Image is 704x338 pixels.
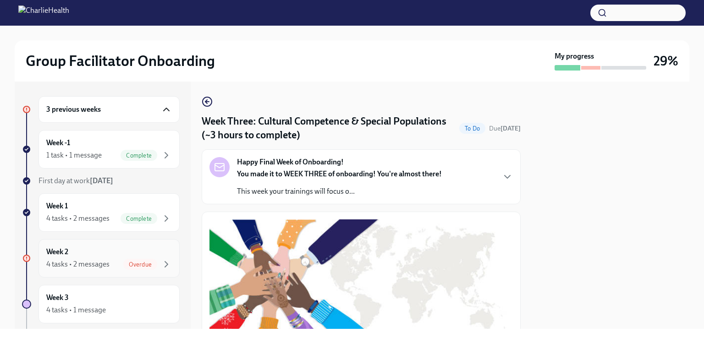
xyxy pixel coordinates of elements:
[26,52,215,70] h2: Group Facilitator Onboarding
[22,130,180,169] a: Week -11 task • 1 messageComplete
[22,176,180,186] a: First day at work[DATE]
[46,293,69,303] h6: Week 3
[46,201,68,211] h6: Week 1
[46,138,70,148] h6: Week -1
[555,51,594,61] strong: My progress
[489,125,521,132] span: Due
[237,157,344,167] strong: Happy Final Week of Onboarding!
[237,169,442,178] strong: You made it to WEEK THREE of onboarding! You're almost there!
[121,152,157,159] span: Complete
[237,186,442,196] p: This week your trainings will focus o...
[46,150,102,160] div: 1 task • 1 message
[500,125,521,132] strong: [DATE]
[46,305,106,315] div: 4 tasks • 1 message
[22,193,180,232] a: Week 14 tasks • 2 messagesComplete
[22,239,180,278] a: Week 24 tasks • 2 messagesOverdue
[90,176,113,185] strong: [DATE]
[46,213,110,224] div: 4 tasks • 2 messages
[46,104,101,114] h6: 3 previous weeks
[121,215,157,222] span: Complete
[123,261,157,268] span: Overdue
[46,259,110,269] div: 4 tasks • 2 messages
[654,53,678,69] h3: 29%
[22,285,180,323] a: Week 34 tasks • 1 message
[18,5,69,20] img: CharlieHealth
[459,125,485,132] span: To Do
[202,114,456,142] h4: Week Three: Cultural Competence & Special Populations (~3 hours to complete)
[489,124,521,133] span: September 23rd, 2025 08:00
[38,96,180,123] div: 3 previous weeks
[46,247,68,257] h6: Week 2
[38,176,113,185] span: First day at work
